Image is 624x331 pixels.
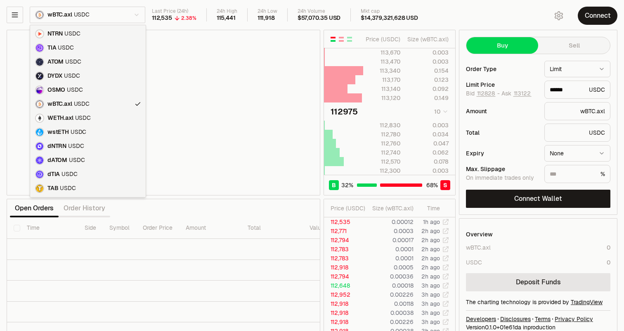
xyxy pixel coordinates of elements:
[36,185,43,192] img: TAB Logo
[64,30,80,38] span: USDC
[36,100,43,108] img: wBTC.axl Logo
[47,58,64,66] span: ATOM
[69,157,85,164] span: USDC
[47,30,63,38] span: NTRN
[74,100,90,108] span: USDC
[64,72,80,80] span: USDC
[65,58,81,66] span: USDC
[47,171,60,178] span: dTIA
[67,86,83,94] span: USDC
[36,30,43,38] img: NTRN Logo
[36,143,43,150] img: dNTRN Logo
[47,157,67,164] span: dATOM
[47,44,56,52] span: TIA
[47,129,69,136] span: wstETH
[36,44,43,52] img: TIA Logo
[36,58,43,66] img: ATOM Logo
[61,171,77,178] span: USDC
[47,143,66,150] span: dNTRN
[75,114,91,122] span: USDC
[60,185,76,192] span: USDC
[58,44,73,52] span: USDC
[47,114,73,122] span: WETH.axl
[71,129,86,136] span: USDC
[36,86,43,94] img: OSMO Logo
[36,114,43,122] img: WETH.axl Logo
[47,185,58,192] span: TAB
[68,143,84,150] span: USDC
[47,72,62,80] span: DYDX
[36,157,43,164] img: dATOM Logo
[36,129,43,136] img: wstETH Logo
[36,171,43,178] img: dTIA Logo
[47,100,72,108] span: wBTC.axl
[47,86,65,94] span: OSMO
[36,72,43,80] img: DYDX Logo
